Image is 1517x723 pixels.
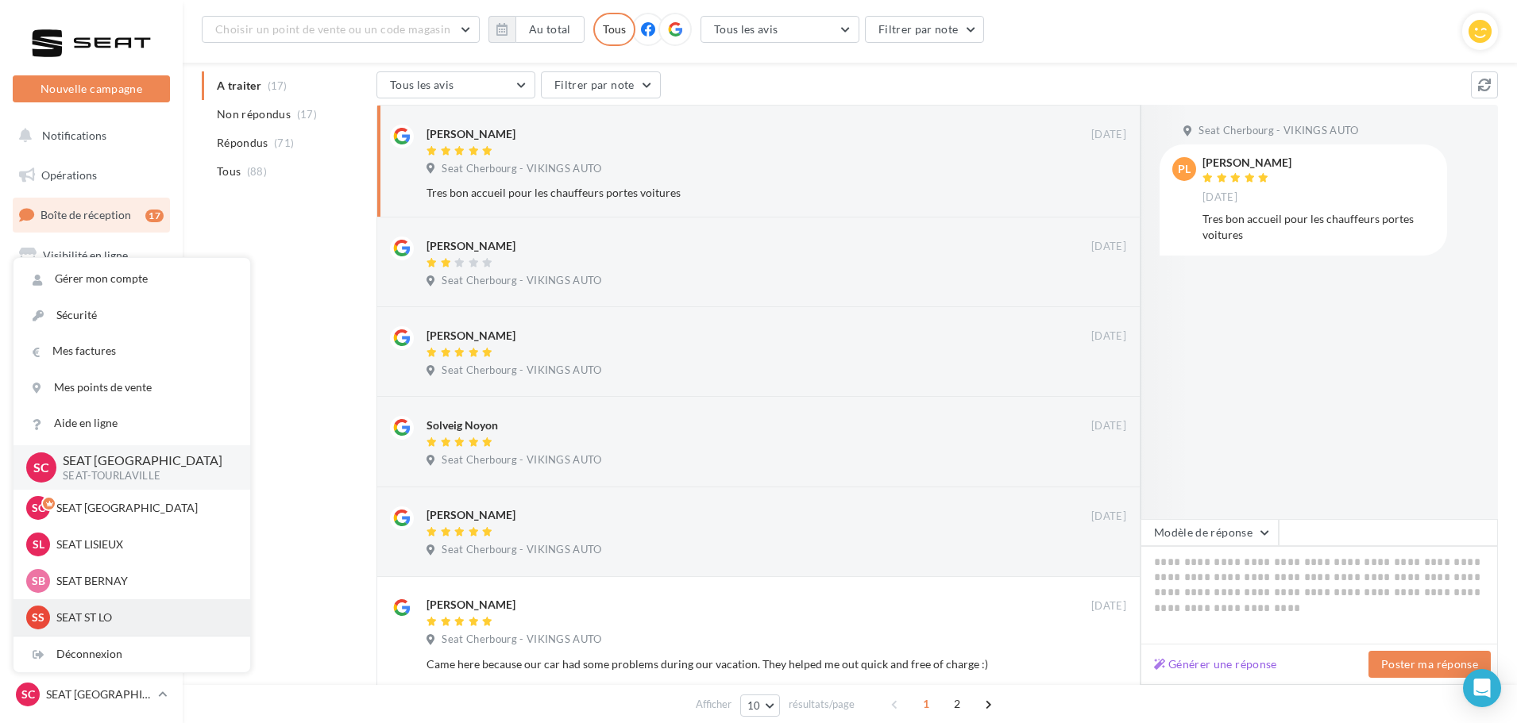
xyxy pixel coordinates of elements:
[488,16,585,43] button: Au total
[1202,190,1237,205] span: [DATE]
[10,317,173,351] a: Contacts
[427,597,515,613] div: [PERSON_NAME]
[10,397,173,430] a: Calendrier
[10,119,167,152] button: Notifications
[10,198,173,232] a: Boîte de réception17
[427,656,1023,672] div: Came here because our car had some problems during our vacation. They helped me out quick and fre...
[14,261,250,297] a: Gérer mon compte
[427,417,498,433] div: Solveig Noyon
[14,406,250,441] a: Aide en ligne
[593,13,635,46] div: Tous
[32,610,44,625] span: SS
[56,536,231,552] p: SEAT LISIEUX
[10,489,173,536] a: Campagnes DataOnDemand
[41,168,97,182] span: Opérations
[1463,669,1501,707] div: Open Intercom Messenger
[10,159,173,192] a: Opérations
[21,686,35,702] span: SC
[442,274,601,288] span: Seat Cherbourg - VIKINGS AUTO
[42,129,106,142] span: Notifications
[56,500,231,516] p: SEAT [GEOGRAPHIC_DATA]
[701,16,859,43] button: Tous les avis
[427,126,515,142] div: [PERSON_NAME]
[56,573,231,589] p: SEAT BERNAY
[427,238,515,254] div: [PERSON_NAME]
[274,137,294,149] span: (71)
[913,691,939,717] span: 1
[1202,157,1291,168] div: [PERSON_NAME]
[865,16,985,43] button: Filtrer par note
[442,633,601,647] span: Seat Cherbourg - VIKINGS AUTO
[14,636,250,672] div: Déconnexion
[297,108,317,121] span: (17)
[217,106,291,122] span: Non répondus
[145,210,164,222] div: 17
[427,328,515,344] div: [PERSON_NAME]
[56,610,231,625] p: SEAT ST LO
[427,507,515,523] div: [PERSON_NAME]
[63,452,225,470] p: SEAT [GEOGRAPHIC_DATA]
[541,71,661,98] button: Filtrer par note
[740,694,781,717] button: 10
[13,75,170,102] button: Nouvelle campagne
[32,500,45,516] span: SC
[747,699,761,712] span: 10
[32,573,45,589] span: SB
[33,458,49,476] span: SC
[1091,510,1126,524] span: [DATE]
[46,686,152,702] p: SEAT [GEOGRAPHIC_DATA]
[1091,240,1126,254] span: [DATE]
[10,357,173,390] a: Médiathèque
[33,536,44,552] span: SL
[696,697,731,712] span: Afficher
[202,16,480,43] button: Choisir un point de vente ou un code magasin
[10,239,173,272] a: Visibilité en ligne
[1091,419,1126,433] span: [DATE]
[1091,329,1126,344] span: [DATE]
[515,16,585,43] button: Au total
[215,22,450,36] span: Choisir un point de vente ou un code magasin
[1091,599,1126,613] span: [DATE]
[442,363,601,378] span: Seat Cherbourg - VIKINGS AUTO
[789,697,855,712] span: résultats/page
[43,248,128,262] span: Visibilité en ligne
[427,185,1023,201] div: Tres bon accueil pour les chauffeurs portes voitures
[442,453,601,467] span: Seat Cherbourg - VIKINGS AUTO
[14,370,250,406] a: Mes points de vente
[1141,519,1279,546] button: Modèle de réponse
[442,162,601,176] span: Seat Cherbourg - VIKINGS AUTO
[247,165,267,178] span: (88)
[376,71,535,98] button: Tous les avis
[14,333,250,369] a: Mes factures
[14,298,250,333] a: Sécurité
[1202,211,1434,243] div: Tres bon accueil pour les chauffeurs portes voitures
[217,163,241,179] span: Tous
[1199,124,1358,138] span: Seat Cherbourg - VIKINGS AUTO
[1091,128,1126,142] span: [DATE]
[442,543,601,557] span: Seat Cherbourg - VIKINGS AUTO
[63,469,225,483] p: SEAT-TOURLAVILLE
[1178,161,1191,177] span: PL
[10,436,173,483] a: PLV et print personnalisable
[944,691,970,717] span: 2
[1148,655,1283,674] button: Générer une réponse
[390,78,454,91] span: Tous les avis
[1368,651,1491,678] button: Poster ma réponse
[714,22,778,36] span: Tous les avis
[217,135,268,151] span: Répondus
[41,208,131,221] span: Boîte de réception
[13,679,170,710] a: SC SEAT [GEOGRAPHIC_DATA]
[10,279,173,312] a: Campagnes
